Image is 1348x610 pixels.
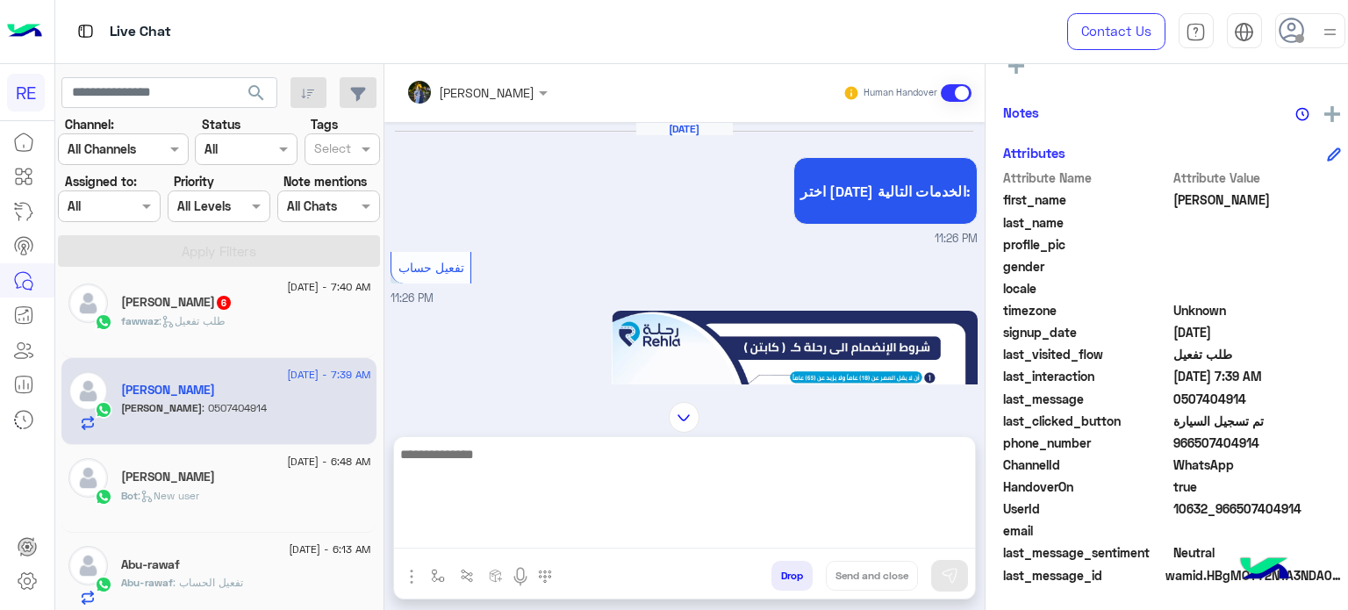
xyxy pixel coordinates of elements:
span: [PERSON_NAME] [121,401,202,414]
div: RE [7,74,45,111]
h6: Attributes [1003,145,1065,161]
img: defaultAdmin.png [68,546,108,585]
h5: fawwaz otaibi [121,295,233,310]
span: last_clicked_button [1003,412,1171,430]
span: : طلب تفعيل [159,314,226,327]
a: Contact Us [1067,13,1165,50]
span: last_message_sentiment [1003,543,1171,562]
span: 10632_966507404914 [1173,499,1341,518]
span: تفعيل الحساب [173,576,243,589]
img: select flow [431,569,445,583]
span: 6 [217,296,231,310]
img: scroll [669,402,699,433]
img: WhatsApp [95,576,112,593]
span: طلب تفعيل [1173,345,1341,363]
span: 0 [1173,543,1341,562]
span: [DATE] - 6:13 AM [289,542,370,557]
h5: محمد [121,383,215,398]
span: [DATE] - 7:40 AM [287,279,370,295]
span: Attribute Name [1003,169,1171,187]
span: [DATE] - 7:39 AM [287,367,370,383]
img: %D8%A7%D9%84%D9%83%D8%A8%D8%A7%D8%AA%D9%86%202022%202.jpg [612,311,978,524]
span: UserId [1003,499,1171,518]
span: email [1003,521,1171,540]
span: اختر [DATE] الخدمات التالية: [800,183,971,199]
img: create order [489,569,503,583]
span: last_visited_flow [1003,345,1171,363]
span: محمد [1173,190,1341,209]
span: Unknown [1173,301,1341,319]
img: send attachment [401,566,422,587]
img: tab [1234,22,1254,42]
span: Attribute Value [1173,169,1341,187]
button: select flow [423,561,452,590]
img: tab [75,20,97,42]
img: WhatsApp [95,313,112,331]
button: search [235,77,278,115]
span: 11:26 PM [935,231,978,248]
span: profile_pic [1003,235,1171,254]
span: fawwaz [121,314,159,327]
span: first_name [1003,190,1171,209]
img: profile [1319,21,1341,43]
img: hulul-logo.png [1234,540,1295,601]
h5: عبدلاله [121,470,215,484]
label: Tags [311,115,338,133]
span: 0507404914 [202,401,267,414]
span: : New user [138,489,199,502]
span: [DATE] - 6:48 AM [287,454,370,470]
img: make a call [538,570,552,584]
span: Abu-rawaf [121,576,173,589]
label: Status [202,115,240,133]
span: null [1173,279,1341,298]
img: send message [941,567,958,585]
h6: Notes [1003,104,1039,120]
span: تفعيل حساب [398,260,464,275]
span: Bot [121,489,138,502]
span: ChannelId [1003,456,1171,474]
img: defaultAdmin.png [68,458,108,498]
span: search [246,83,267,104]
span: last_message [1003,390,1171,408]
img: Logo [7,13,42,50]
a: tab [1179,13,1214,50]
img: notes [1295,107,1309,121]
button: Drop [771,561,813,591]
span: signup_date [1003,323,1171,341]
span: locale [1003,279,1171,298]
span: wamid.HBgMOTY2NTA3NDA0OTE0FQIAEhggQTk1MDY3QzJGOTk2NUQ3NUQ5OUI2OUYzQzhCQzc2NDcA [1165,566,1341,585]
button: create order [481,561,510,590]
img: defaultAdmin.png [68,371,108,411]
img: add [1324,106,1340,122]
span: last_name [1003,213,1171,232]
label: Assigned to: [65,172,137,190]
img: tab [1186,22,1206,42]
img: send voice note [510,566,531,587]
button: Trigger scenario [452,561,481,590]
span: 2 [1173,456,1341,474]
label: Note mentions [283,172,367,190]
span: 966507404914 [1173,434,1341,452]
img: defaultAdmin.png [68,283,108,323]
h5: Abu-rawaf [121,557,180,572]
p: Live Chat [110,20,171,44]
label: Priority [174,172,214,190]
button: Apply Filters [58,235,380,267]
span: last_message_id [1003,566,1162,585]
span: 11:26 PM [391,291,434,305]
span: last_interaction [1003,367,1171,385]
img: WhatsApp [95,488,112,506]
span: gender [1003,257,1171,276]
h6: [DATE] [636,123,733,135]
span: null [1173,521,1341,540]
span: timezone [1003,301,1171,319]
span: 0507404914 [1173,390,1341,408]
span: phone_number [1003,434,1171,452]
span: HandoverOn [1003,477,1171,496]
span: 2025-08-09T20:23:55.235Z [1173,323,1341,341]
span: تم تسجيل السيارة [1173,412,1341,430]
img: Trigger scenario [460,569,474,583]
small: Human Handover [864,86,937,100]
span: 2025-08-10T04:39:16.819Z [1173,367,1341,385]
div: Select [312,139,351,161]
